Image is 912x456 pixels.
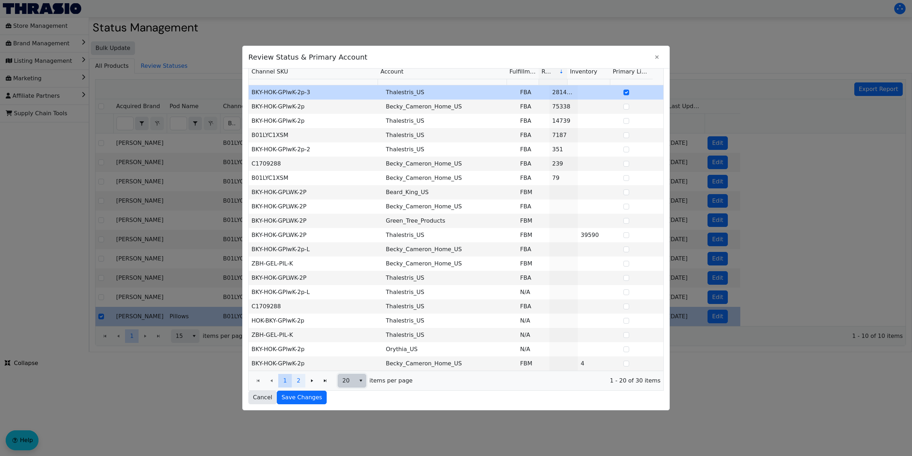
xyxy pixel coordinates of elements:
[517,328,549,342] td: N/A
[356,374,366,387] button: select
[249,185,383,199] td: BKY-HOK-GPLWK-2P
[549,85,578,100] td: 28145758
[383,185,517,199] td: Beard_King_US
[318,374,332,387] button: Go to the last page
[517,271,549,285] td: FBA
[549,128,578,142] td: 7187
[650,50,664,64] button: Close
[613,68,655,75] span: Primary Listing
[383,199,517,214] td: Becky_Cameron_Home_US
[249,100,383,114] td: BKY-HOK-GPlwK-2p
[380,67,404,76] span: Account
[578,228,621,242] td: 39590
[249,85,383,100] td: BKY-HOK-GPlwK-2p-3
[249,356,383,371] td: BKY-HOK-GPlwK-2p
[623,275,629,281] input: Select Row
[249,342,383,356] td: BKY-HOK-GPlwK-2p
[253,393,272,402] span: Cancel
[383,257,517,271] td: Becky_Cameron_Home_US
[297,376,300,385] span: 2
[249,171,383,185] td: B01LYC1XSM
[249,328,383,342] td: ZBH-GEL-PIL-K
[623,318,629,324] input: Select Row
[249,128,383,142] td: B01LYC1XSM
[249,285,383,299] td: BKY-HOK-GPlwK-2p-L
[517,128,549,142] td: FBA
[249,299,383,314] td: C1709288
[383,342,517,356] td: Orythia_US
[252,67,288,76] span: Channel SKU
[517,228,549,242] td: FBM
[623,232,629,238] input: Select Row
[383,314,517,328] td: Thalestris_US
[383,328,517,342] td: Thalestris_US
[517,214,549,228] td: FBM
[549,142,578,157] td: 351
[249,199,383,214] td: BKY-HOK-GPLWK-2P
[517,257,549,271] td: FBM
[549,100,578,114] td: 75338
[570,67,597,76] span: Inventory
[369,376,413,385] span: items per page
[623,247,629,252] input: Select Row
[623,361,629,366] input: Select Row
[623,289,629,295] input: Select Row
[541,67,553,76] span: Revenue
[249,257,383,271] td: ZBH-GEL-PIL-K
[623,118,629,124] input: Select Row
[418,376,660,385] span: 1 - 20 of 30 items
[383,299,517,314] td: Thalestris_US
[623,132,629,138] input: Select Row
[517,185,549,199] td: FBM
[249,142,383,157] td: BKY-HOK-GPlwK-2p-2
[517,142,549,157] td: FBA
[249,314,383,328] td: HOK-BKY-GPlwK-2p
[248,391,277,404] button: Cancel
[292,374,305,387] button: Page 2
[283,376,287,385] span: 1
[281,393,322,402] span: Save Changes
[383,285,517,299] td: Thalestris_US
[383,85,517,100] td: Thalestris_US
[549,114,578,128] td: 14739
[383,128,517,142] td: Thalestris_US
[623,147,629,152] input: Select Row
[623,346,629,352] input: Select Row
[517,85,549,100] td: FBA
[249,214,383,228] td: BKY-HOK-GPLWK-2P
[623,161,629,167] input: Select Row
[383,157,517,171] td: Becky_Cameron_Home_US
[277,391,327,404] button: Save Changes
[623,218,629,224] input: Select Row
[383,228,517,242] td: Thalestris_US
[383,356,517,371] td: Becky_Cameron_Home_US
[383,171,517,185] td: Becky_Cameron_Home_US
[338,374,366,387] span: Page size
[623,189,629,195] input: Select Row
[383,114,517,128] td: Thalestris_US
[383,100,517,114] td: Becky_Cameron_Home_US
[342,376,351,385] span: 20
[249,228,383,242] td: BKY-HOK-GPLWK-2P
[517,342,549,356] td: N/A
[305,374,319,387] button: Go to the next page
[517,171,549,185] td: FBA
[383,142,517,157] td: Thalestris_US
[249,271,383,285] td: BKY-HOK-GPLWK-2P
[578,356,621,371] td: 4
[549,157,578,171] td: 239
[249,114,383,128] td: BKY-HOK-GPlwK-2p
[249,242,383,257] td: BKY-HOK-GPlwK-2p-L
[517,242,549,257] td: FBA
[623,332,629,338] input: Select Row
[549,171,578,185] td: 79
[383,214,517,228] td: Green_Tree_Products
[517,157,549,171] td: FBA
[623,304,629,309] input: Select Row
[517,114,549,128] td: FBA
[509,67,536,76] span: Fulfillment
[623,175,629,181] input: Select Row
[517,314,549,328] td: N/A
[623,204,629,209] input: Select Row
[517,100,549,114] td: FBA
